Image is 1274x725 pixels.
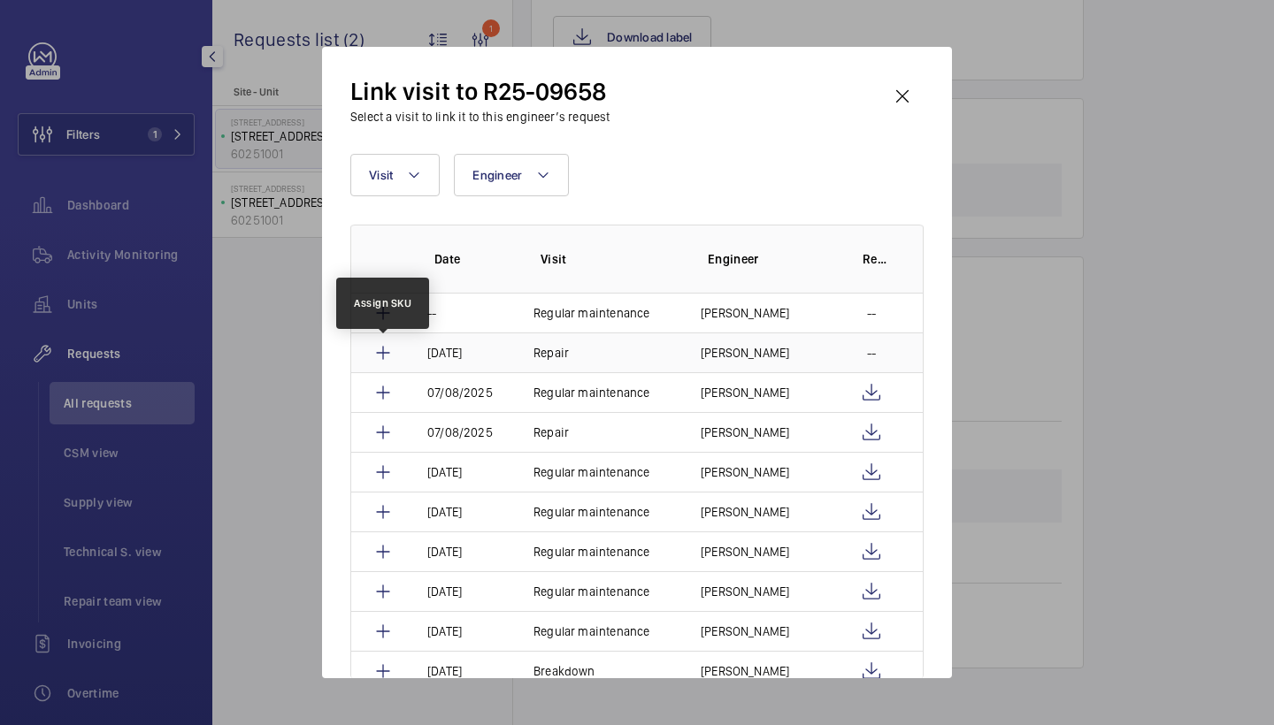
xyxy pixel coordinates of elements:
[427,622,462,640] p: [DATE]
[427,503,462,521] p: [DATE]
[350,154,440,196] button: Visit
[427,583,462,600] p: [DATE]
[533,583,649,600] p: Regular maintenance
[701,503,789,521] p: [PERSON_NAME]
[701,622,789,640] p: [PERSON_NAME]
[427,304,436,322] p: --
[350,75,610,108] h2: Link visit to R25-09658
[701,384,789,401] p: [PERSON_NAME]
[369,168,393,182] span: Visit
[427,344,462,362] p: [DATE]
[533,543,649,561] p: Regular maintenance
[708,250,834,268] p: Engineer
[434,250,512,268] p: Date
[533,344,569,362] p: Repair
[533,384,649,401] p: Regular maintenance
[867,344,876,362] p: --
[427,384,493,401] p: 07/08/2025
[863,250,887,268] p: Report
[427,662,462,680] p: [DATE]
[533,463,649,481] p: Regular maintenance
[533,503,649,521] p: Regular maintenance
[701,344,789,362] p: [PERSON_NAME]
[427,463,462,481] p: [DATE]
[541,250,679,268] p: Visit
[427,424,493,441] p: 07/08/2025
[533,662,595,680] p: Breakdown
[701,662,789,680] p: [PERSON_NAME]
[533,304,649,322] p: Regular maintenance
[472,168,522,182] span: Engineer
[701,424,789,441] p: [PERSON_NAME]
[867,304,876,322] p: --
[354,295,411,311] div: Assign SKU
[427,543,462,561] p: [DATE]
[533,424,569,441] p: Repair
[533,622,649,640] p: Regular maintenance
[701,304,789,322] p: [PERSON_NAME]
[350,108,610,126] h3: Select a visit to link it to this engineer’s request
[454,154,569,196] button: Engineer
[701,543,789,561] p: [PERSON_NAME]
[701,463,789,481] p: [PERSON_NAME]
[701,583,789,600] p: [PERSON_NAME]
